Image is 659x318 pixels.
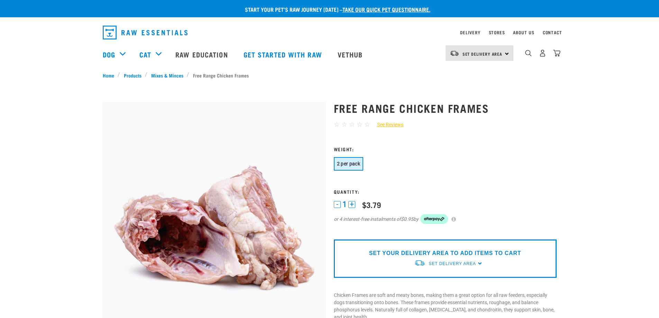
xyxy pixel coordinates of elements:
[97,23,562,42] nav: dropdown navigation
[342,201,347,208] span: 1
[103,26,187,39] img: Raw Essentials Logo
[334,146,557,152] h3: Weight:
[139,49,151,60] a: Cat
[525,50,532,56] img: home-icon-1@2x.png
[341,120,347,128] span: ☆
[334,120,340,128] span: ☆
[342,8,430,11] a: take our quick pet questionnaire.
[362,200,381,209] div: $3.79
[539,49,546,57] img: user.png
[543,31,562,34] a: Contact
[103,72,118,79] a: Home
[414,260,425,267] img: van-moving.png
[334,102,557,114] h1: Free Range Chicken Frames
[120,72,145,79] a: Products
[103,49,115,60] a: Dog
[513,31,534,34] a: About Us
[348,201,355,208] button: +
[349,120,355,128] span: ☆
[364,120,370,128] span: ☆
[237,40,331,68] a: Get started with Raw
[334,214,557,224] div: or 4 interest-free instalments of by
[334,189,557,194] h3: Quantity:
[370,121,403,128] a: See Reviews
[103,72,557,79] nav: breadcrumbs
[463,53,503,55] span: Set Delivery Area
[450,50,459,56] img: van-moving.png
[489,31,505,34] a: Stores
[337,161,360,166] span: 2 per pack
[553,49,560,57] img: home-icon@2x.png
[357,120,363,128] span: ☆
[334,201,341,208] button: -
[147,72,187,79] a: Mixes & Minces
[331,40,372,68] a: Vethub
[168,40,236,68] a: Raw Education
[429,261,476,266] span: Set Delivery Area
[460,31,480,34] a: Delivery
[401,216,413,223] span: $0.95
[420,214,448,224] img: Afterpay
[334,157,364,171] button: 2 per pack
[369,249,521,257] p: SET YOUR DELIVERY AREA TO ADD ITEMS TO CART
